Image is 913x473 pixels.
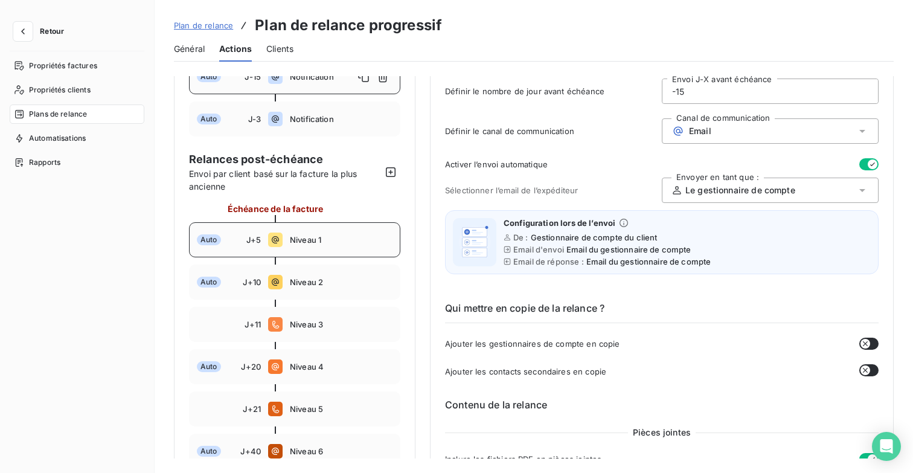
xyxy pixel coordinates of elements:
[248,114,261,124] span: J-3
[445,397,879,412] h6: Contenu de la relance
[290,72,354,82] span: Notification
[228,202,323,215] span: Échéance de la facture
[628,426,696,439] span: Pièces jointes
[445,454,601,464] span: Inclure les fichiers PDF en pièces jointes
[290,404,392,414] span: Niveau 5
[566,245,691,254] span: Email du gestionnaire de compte
[504,218,615,228] span: Configuration lors de l’envoi
[241,362,261,372] span: J+20
[685,184,795,196] span: Le gestionnaire de compte
[531,233,658,242] span: Gestionnaire de compte du client
[246,235,261,245] span: J+5
[255,14,442,36] h3: Plan de relance progressif
[219,43,252,55] span: Actions
[445,339,620,349] span: Ajouter les gestionnaires de compte en copie
[290,362,392,372] span: Niveau 4
[290,235,392,245] span: Niveau 1
[290,277,392,287] span: Niveau 2
[10,22,74,41] button: Retour
[243,277,261,287] span: J+10
[197,277,221,288] span: Auto
[29,109,87,120] span: Plans de relance
[10,56,144,76] a: Propriétés factures
[872,432,901,461] div: Open Intercom Messenger
[197,114,221,124] span: Auto
[445,86,662,96] span: Définir le nombre de jour avant échéance
[445,301,879,323] h6: Qui mettre en copie de la relance ?
[174,19,233,31] a: Plan de relance
[586,257,711,266] span: Email du gestionnaire de compte
[29,85,91,95] span: Propriétés clients
[10,105,144,124] a: Plans de relance
[29,133,86,144] span: Automatisations
[445,159,548,169] span: Activer l’envoi automatique
[445,126,662,136] span: Définir le canal de communication
[290,446,392,456] span: Niveau 6
[10,80,144,100] a: Propriétés clients
[445,367,606,376] span: Ajouter les contacts secondaires en copie
[197,446,221,457] span: Auto
[197,361,221,372] span: Auto
[689,126,711,136] span: Email
[189,151,381,167] span: Relances post-échéance
[174,21,233,30] span: Plan de relance
[245,72,261,82] span: J-15
[290,114,392,124] span: Notification
[513,257,584,266] span: Email de réponse :
[290,320,392,329] span: Niveau 3
[445,185,662,195] span: Sélectionner l’email de l’expéditeur
[240,446,261,456] span: J+40
[40,28,64,35] span: Retour
[245,320,261,329] span: J+11
[197,71,221,82] span: Auto
[10,129,144,148] a: Automatisations
[10,153,144,172] a: Rapports
[243,404,261,414] span: J+21
[189,167,381,193] span: Envoi par client basé sur la facture la plus ancienne
[455,223,494,262] img: illustration helper email
[513,245,564,254] span: Email d'envoi
[29,60,97,71] span: Propriétés factures
[266,43,293,55] span: Clients
[29,157,60,168] span: Rapports
[513,233,528,242] span: De :
[197,234,221,245] span: Auto
[174,43,205,55] span: Général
